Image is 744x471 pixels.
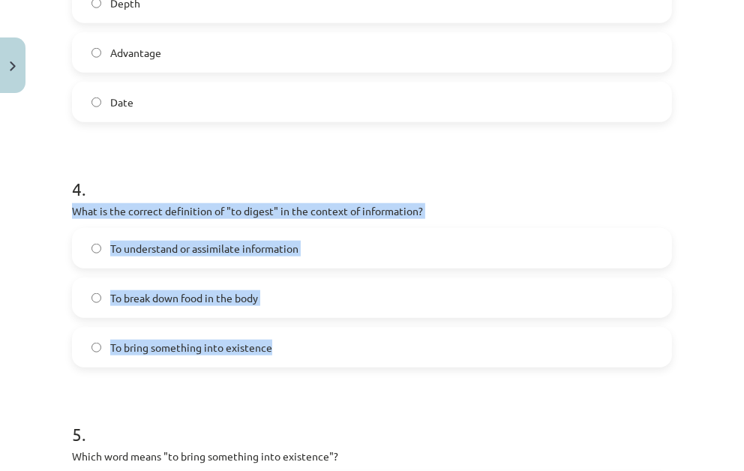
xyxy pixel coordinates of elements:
span: To bring something into existence [110,340,272,355]
img: icon-close-lesson-0947bae3869378f0d4975bcd49f059093ad1ed9edebbc8119c70593378902aed.svg [10,61,16,71]
h1: 5 . [72,397,672,444]
span: To understand or assimilate information [110,241,298,256]
input: To break down food in the body [91,293,101,303]
input: To bring something into existence [91,343,101,352]
input: To understand or assimilate information [91,244,101,253]
span: Advantage [110,45,161,61]
h1: 4 . [72,152,672,199]
input: Date [91,97,101,107]
span: Date [110,94,133,110]
p: What is the correct definition of "to digest" in the context of information? [72,203,672,219]
p: Which word means "to bring something into existence"? [72,448,672,464]
input: Advantage [91,48,101,58]
span: To break down food in the body [110,290,258,306]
